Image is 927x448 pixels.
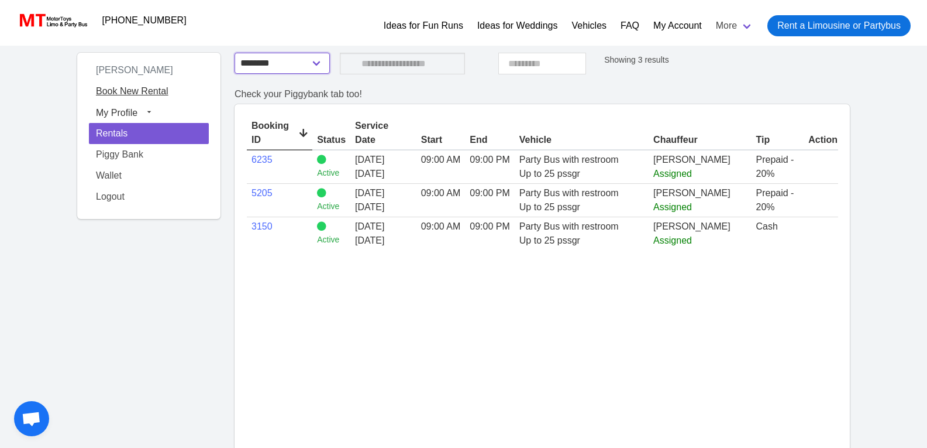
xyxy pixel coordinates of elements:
small: Active [317,167,346,179]
a: Logout [89,186,209,207]
a: Book New Rental [89,81,209,102]
span: Assigned [653,202,692,212]
span: [DATE] [355,221,384,231]
div: Vehicle [519,133,644,147]
span: [DATE] [355,234,412,248]
div: Action [808,133,838,147]
a: Piggy Bank [89,144,209,165]
div: Booking ID [251,119,308,147]
span: Up to 25 pssgr [519,169,580,179]
img: MotorToys Logo [16,12,88,29]
h2: Check your Piggybank tab too! [235,88,850,100]
a: Rent a Limousine or Partybus [767,15,911,36]
span: [DATE] [355,188,384,198]
div: Tip [756,133,800,147]
a: Wallet [89,165,209,186]
small: Showing 3 results [604,55,669,64]
a: [PHONE_NUMBER] [95,9,194,32]
span: My Profile [96,107,137,117]
span: [PERSON_NAME] [653,188,730,198]
span: Party Bus with restroom [519,155,619,165]
a: 6235 [251,155,273,165]
span: 09:00 AM [421,188,461,198]
span: 09:00 AM [421,221,461,231]
span: [DATE] [355,155,384,165]
a: Open chat [14,401,49,436]
div: End [470,133,509,147]
span: Up to 25 pssgr [519,202,580,212]
a: Rentals [89,123,209,144]
a: FAQ [621,19,639,33]
a: Vehicles [571,19,606,33]
span: Party Bus with restroom [519,221,619,231]
a: 5205 [251,188,273,198]
a: More [709,11,760,41]
div: Service Date [355,119,412,147]
span: 09:00 PM [470,221,509,231]
div: Status [317,133,346,147]
span: Up to 25 pssgr [519,235,580,245]
span: Rent a Limousine or Partybus [777,19,901,33]
span: Cash [756,221,778,231]
a: Ideas for Weddings [477,19,558,33]
small: Active [317,234,346,246]
span: Party Bus with restroom [519,188,619,198]
span: [DATE] [355,200,412,214]
div: Start [421,133,461,147]
a: 3150 [251,221,273,231]
small: Active [317,200,346,213]
span: 09:00 AM [421,155,461,165]
span: [PERSON_NAME] [89,60,180,80]
a: My Account [653,19,702,33]
span: 09:00 PM [470,188,509,198]
span: 09:00 PM [470,155,509,165]
span: Assigned [653,235,692,245]
span: [PERSON_NAME] [653,155,730,165]
span: Prepaid - 20% [756,188,794,212]
div: Chauffeur [653,133,746,147]
button: My Profile [89,102,209,123]
span: [DATE] [355,167,412,181]
span: Assigned [653,169,692,179]
span: [PERSON_NAME] [653,221,730,231]
a: Ideas for Fun Runs [384,19,463,33]
span: Prepaid - 20% [756,155,794,179]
